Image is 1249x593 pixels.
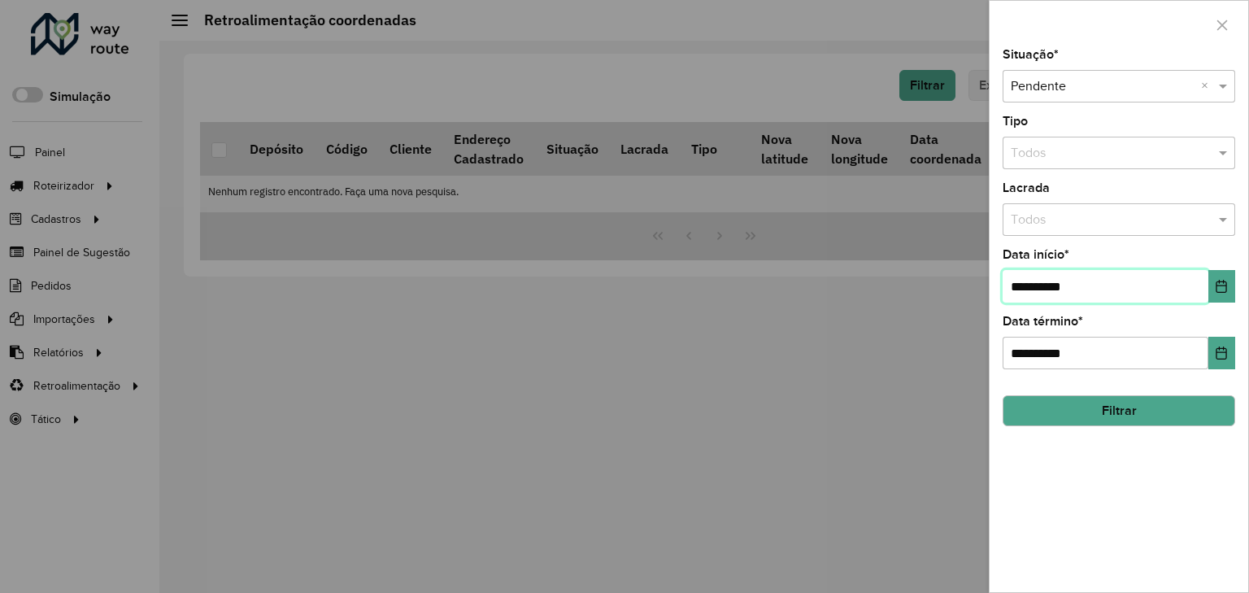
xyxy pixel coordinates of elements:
button: Filtrar [1003,395,1235,426]
label: Lacrada [1003,178,1050,198]
span: Clear all [1201,76,1215,96]
label: Tipo [1003,111,1028,131]
label: Data início [1003,245,1069,264]
button: Choose Date [1208,270,1235,303]
label: Situação [1003,45,1059,64]
button: Choose Date [1208,337,1235,369]
label: Data término [1003,312,1083,331]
